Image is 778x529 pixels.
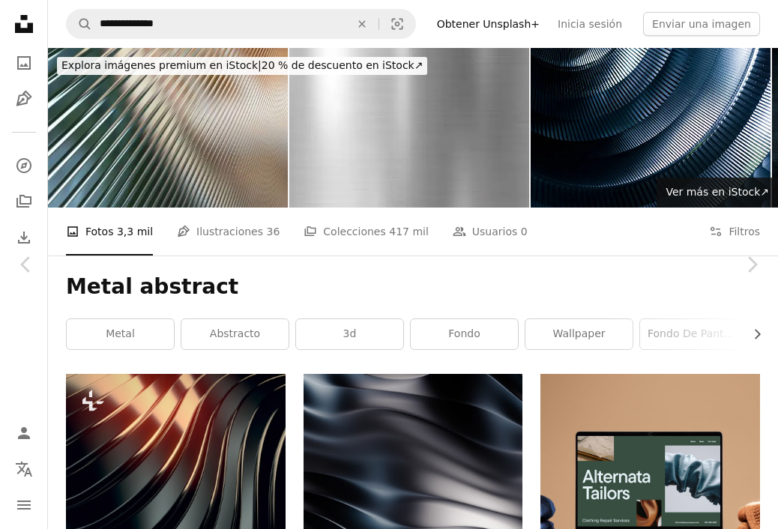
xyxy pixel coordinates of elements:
a: Colecciones 417 mil [304,208,429,256]
button: Búsqueda visual [379,10,415,38]
a: abstracto [181,319,289,349]
button: Filtros [709,208,760,256]
a: Iniciar sesión / Registrarse [9,418,39,448]
button: Menú [9,490,39,520]
img: fondo metalico brillante de lujo [289,48,529,208]
a: Inicia sesión [549,12,631,36]
a: Wallpaper [525,319,633,349]
button: Buscar en Unsplash [67,10,92,38]
span: 417 mil [389,223,429,240]
a: Superficie de banda de onda. Reflejos de color naranja brillante sobre superficie metálica oscura... [66,513,286,527]
span: 36 [266,223,280,240]
a: Fotos [9,48,39,78]
a: un fondo en blanco y negro con líneas onduladas [304,450,523,464]
button: Enviar una imagen [643,12,760,36]
img: Shiny brushed metal background [48,48,288,208]
span: Ver más en iStock ↗ [666,186,769,198]
button: Borrar [346,10,379,38]
a: Fondo [411,319,518,349]
a: Explora imágenes premium en iStock|20 % de descuento en iStock↗ [48,48,436,84]
span: 20 % de descuento en iStock ↗ [61,59,423,71]
button: Idioma [9,454,39,484]
a: Ilustraciones 36 [177,208,280,256]
span: 0 [521,223,528,240]
span: Explora imágenes premium en iStock | [61,59,262,71]
a: Obtener Unsplash+ [428,12,549,36]
a: fondo de pantalla [640,319,747,349]
a: Ver más en iStock↗ [657,178,778,208]
a: Siguiente [726,193,778,336]
h1: Metal abstract [66,273,760,300]
a: Explorar [9,151,39,181]
a: Ilustraciones [9,84,39,114]
a: Usuarios 0 [453,208,528,256]
form: Encuentra imágenes en todo el sitio [66,9,416,39]
img: Abstract detalle de Metal redondas de maquinaria [531,48,771,208]
a: metal [67,319,174,349]
a: 3d [296,319,403,349]
a: Colecciones [9,187,39,217]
